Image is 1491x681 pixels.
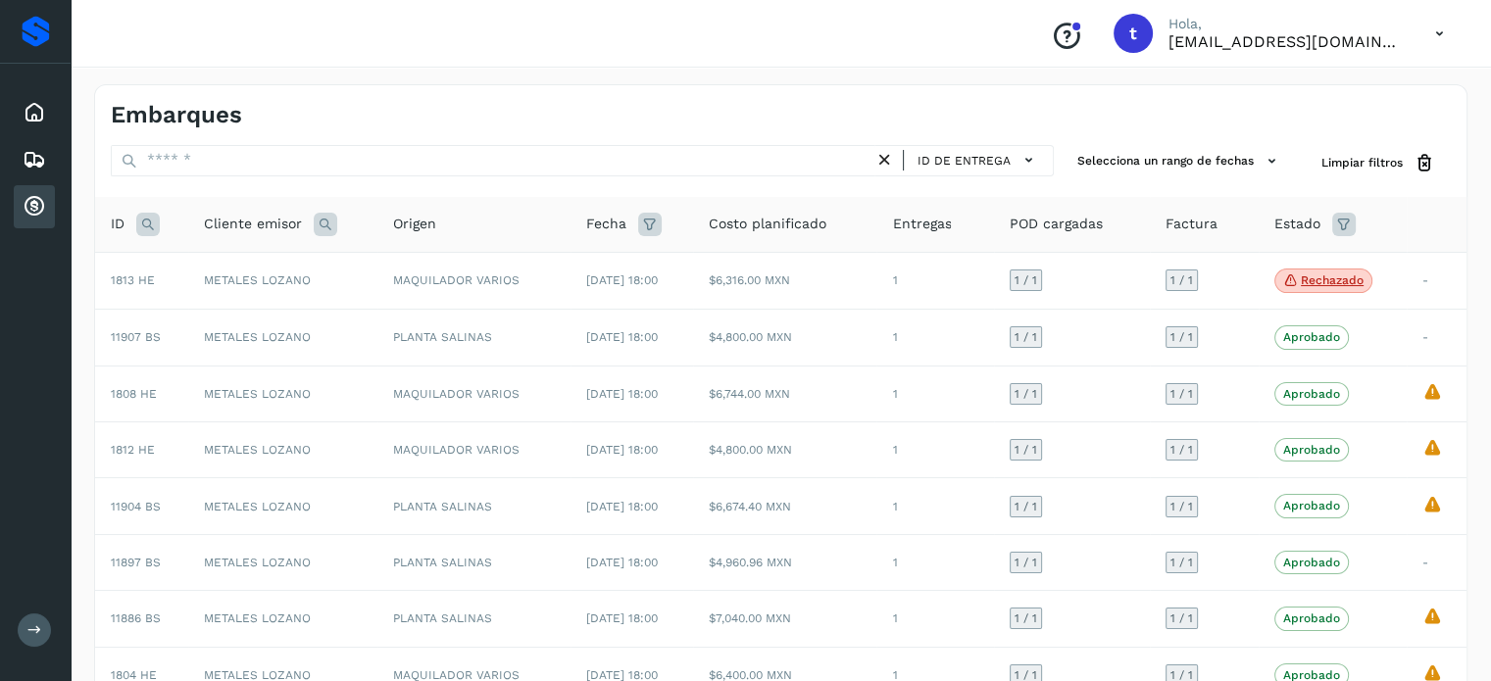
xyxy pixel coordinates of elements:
[111,330,161,344] span: 11907 BS
[912,146,1045,174] button: ID de entrega
[1407,310,1466,365] td: -
[586,273,658,287] span: [DATE] 18:00
[876,252,993,310] td: 1
[111,556,161,569] span: 11897 BS
[1166,214,1218,234] span: Factura
[1015,444,1037,456] span: 1 / 1
[1283,330,1340,344] p: Aprobado
[1306,145,1451,181] button: Limpiar filtros
[1283,443,1340,457] p: Aprobado
[111,273,155,287] span: 1813 HE
[1301,273,1364,287] p: Rechazado
[188,252,376,310] td: METALES LOZANO
[1321,154,1403,171] span: Limpiar filtros
[1283,556,1340,569] p: Aprobado
[1170,557,1193,568] span: 1 / 1
[204,214,302,234] span: Cliente emisor
[1170,501,1193,512] span: 1 / 1
[1274,214,1320,234] span: Estado
[693,478,877,534] td: $6,674.40 MXN
[1407,252,1466,310] td: -
[1283,499,1340,512] p: Aprobado
[693,534,877,590] td: $4,960.96 MXN
[586,500,658,513] span: [DATE] 18:00
[693,365,877,421] td: $6,744.00 MXN
[1168,16,1404,32] p: Hola,
[1015,501,1037,512] span: 1 / 1
[111,101,242,129] h4: Embarques
[393,330,492,344] span: PLANTA SALINAS
[188,422,376,478] td: METALES LOZANO
[393,611,492,625] span: PLANTA SALINAS
[1015,612,1037,624] span: 1 / 1
[1069,145,1290,177] button: Selecciona un rango de fechas
[111,387,157,401] span: 1808 HE
[1170,612,1193,624] span: 1 / 1
[1170,274,1193,286] span: 1 / 1
[393,214,436,234] span: Origen
[188,478,376,534] td: METALES LOZANO
[1170,669,1193,681] span: 1 / 1
[1170,444,1193,456] span: 1 / 1
[586,330,658,344] span: [DATE] 18:00
[111,500,161,513] span: 11904 BS
[111,443,155,457] span: 1812 HE
[876,310,993,365] td: 1
[1283,387,1340,401] p: Aprobado
[693,310,877,365] td: $4,800.00 MXN
[586,611,658,625] span: [DATE] 18:00
[876,365,993,421] td: 1
[1407,534,1466,590] td: -
[876,534,993,590] td: 1
[1283,611,1340,625] p: Aprobado
[1170,388,1193,400] span: 1 / 1
[693,422,877,478] td: $4,800.00 MXN
[111,611,161,625] span: 11886 BS
[188,310,376,365] td: METALES LOZANO
[1010,214,1103,234] span: POD cargadas
[393,500,492,513] span: PLANTA SALINAS
[586,443,658,457] span: [DATE] 18:00
[693,252,877,310] td: $6,316.00 MXN
[693,591,877,647] td: $7,040.00 MXN
[709,214,826,234] span: Costo planificado
[1015,388,1037,400] span: 1 / 1
[876,478,993,534] td: 1
[393,387,520,401] span: MAQUILADOR VARIOS
[876,591,993,647] td: 1
[1015,274,1037,286] span: 1 / 1
[1015,557,1037,568] span: 1 / 1
[1168,32,1404,51] p: transportesymaquinariaagm@gmail.com
[586,214,626,234] span: Fecha
[393,556,492,569] span: PLANTA SALINAS
[14,185,55,228] div: Cuentas por cobrar
[188,534,376,590] td: METALES LOZANO
[188,365,376,421] td: METALES LOZANO
[876,422,993,478] td: 1
[892,214,951,234] span: Entregas
[111,214,124,234] span: ID
[1015,669,1037,681] span: 1 / 1
[393,273,520,287] span: MAQUILADOR VARIOS
[188,591,376,647] td: METALES LOZANO
[1170,331,1193,343] span: 1 / 1
[1015,331,1037,343] span: 1 / 1
[14,91,55,134] div: Inicio
[393,443,520,457] span: MAQUILADOR VARIOS
[14,138,55,181] div: Embarques
[918,152,1011,170] span: ID de entrega
[586,387,658,401] span: [DATE] 18:00
[586,556,658,569] span: [DATE] 18:00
